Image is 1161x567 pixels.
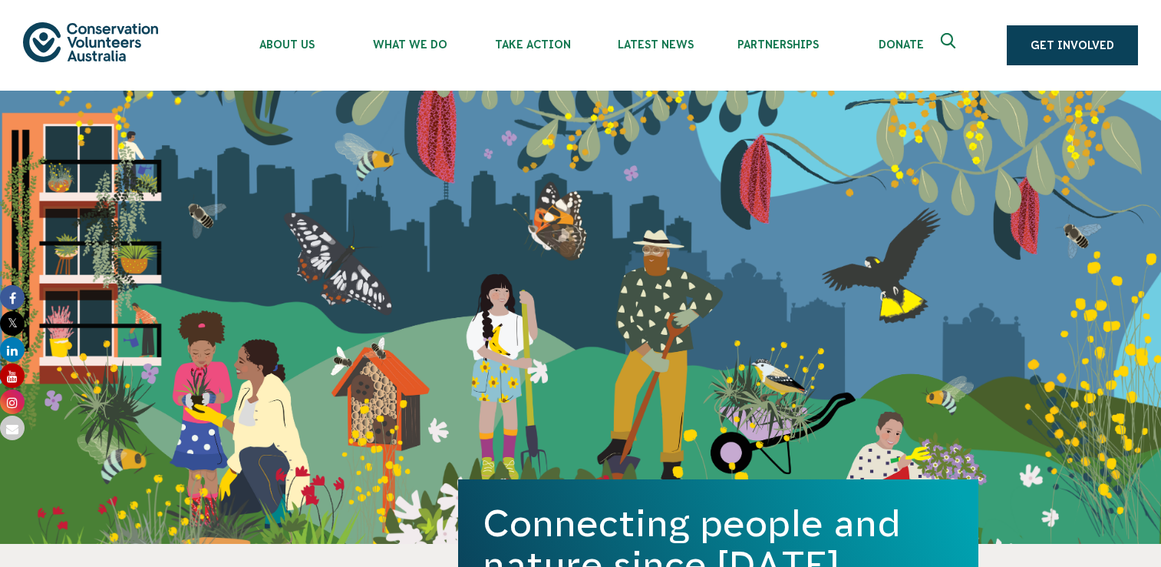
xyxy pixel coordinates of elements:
[839,38,962,51] span: Donate
[471,38,594,51] span: Take Action
[226,38,348,51] span: About Us
[1007,25,1138,65] a: Get Involved
[594,38,717,51] span: Latest News
[717,38,839,51] span: Partnerships
[932,27,968,64] button: Expand search box Close search box
[23,22,158,61] img: logo.svg
[941,33,960,58] span: Expand search box
[348,38,471,51] span: What We Do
